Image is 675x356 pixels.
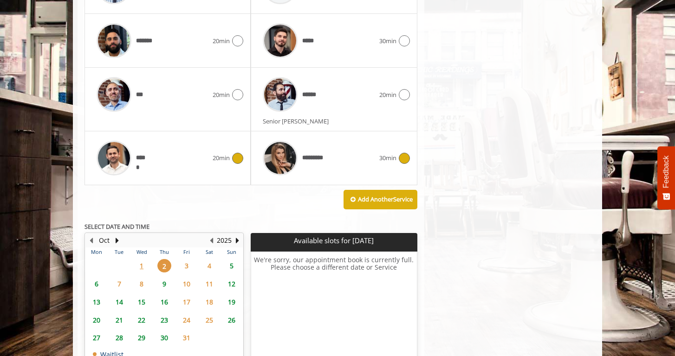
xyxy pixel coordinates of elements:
[180,259,194,272] span: 3
[175,293,198,311] td: Select day17
[85,247,108,257] th: Mon
[175,329,198,347] td: Select day31
[202,295,216,309] span: 18
[153,247,175,257] th: Thu
[225,277,239,291] span: 12
[157,277,171,291] span: 9
[112,313,126,327] span: 21
[90,313,104,327] span: 20
[153,293,175,311] td: Select day16
[84,222,149,231] b: SELECT DATE AND TIME
[180,295,194,309] span: 17
[90,295,104,309] span: 13
[198,247,220,257] th: Sat
[108,329,130,347] td: Select day28
[157,295,171,309] span: 16
[135,313,149,327] span: 22
[135,277,149,291] span: 8
[225,259,239,272] span: 5
[225,295,239,309] span: 19
[198,293,220,311] td: Select day18
[180,331,194,344] span: 31
[130,293,153,311] td: Select day15
[108,311,130,329] td: Select day21
[202,277,216,291] span: 11
[85,311,108,329] td: Select day20
[175,275,198,293] td: Select day10
[344,190,417,209] button: Add AnotherService
[157,313,171,327] span: 23
[157,259,171,272] span: 2
[221,311,243,329] td: Select day26
[153,329,175,347] td: Select day30
[135,259,149,272] span: 1
[135,331,149,344] span: 29
[379,36,396,46] span: 30min
[112,331,126,344] span: 28
[175,311,198,329] td: Select day24
[108,275,130,293] td: Select day7
[213,90,230,100] span: 20min
[90,277,104,291] span: 6
[180,277,194,291] span: 10
[198,311,220,329] td: Select day25
[263,117,333,125] span: Senior [PERSON_NAME]
[130,329,153,347] td: Select day29
[379,153,396,163] span: 30min
[99,235,110,246] button: Oct
[198,257,220,275] td: Select day4
[175,257,198,275] td: Select day3
[221,293,243,311] td: Select day19
[153,275,175,293] td: Select day9
[85,329,108,347] td: Select day27
[202,313,216,327] span: 25
[379,90,396,100] span: 20min
[208,235,215,246] button: Previous Year
[221,257,243,275] td: Select day5
[221,247,243,257] th: Sun
[213,153,230,163] span: 20min
[180,313,194,327] span: 24
[217,235,232,246] button: 2025
[108,247,130,257] th: Tue
[221,275,243,293] td: Select day12
[234,235,241,246] button: Next Year
[112,277,126,291] span: 7
[157,331,171,344] span: 30
[130,247,153,257] th: Wed
[85,275,108,293] td: Select day6
[175,247,198,257] th: Fri
[153,257,175,275] td: Select day2
[87,235,95,246] button: Previous Month
[90,331,104,344] span: 27
[85,293,108,311] td: Select day13
[108,293,130,311] td: Select day14
[358,195,413,203] b: Add Another Service
[113,235,121,246] button: Next Month
[202,259,216,272] span: 4
[662,155,670,188] span: Feedback
[657,146,675,209] button: Feedback - Show survey
[112,295,126,309] span: 14
[254,237,413,245] p: Available slots for [DATE]
[225,313,239,327] span: 26
[130,257,153,275] td: Select day1
[130,275,153,293] td: Select day8
[130,311,153,329] td: Select day22
[198,275,220,293] td: Select day11
[153,311,175,329] td: Select day23
[135,295,149,309] span: 15
[213,36,230,46] span: 20min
